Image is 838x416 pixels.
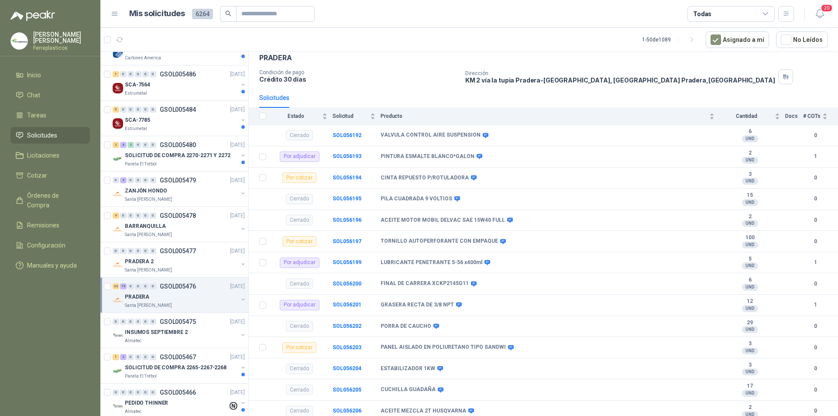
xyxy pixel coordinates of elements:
div: UND [742,262,758,269]
div: 0 [113,319,119,325]
b: 1 [803,152,828,161]
p: GSOL005466 [160,389,196,395]
b: 0 [803,174,828,182]
p: ZANJÓN HONDO [125,187,167,195]
b: FINAL DE CARRERA XCKP2145G11 [381,280,469,287]
p: [DATE] [230,353,245,361]
b: 3 [720,362,780,369]
div: 2 [120,354,127,360]
b: PANEL AISLADO EN POLIURETANO TIPO SANDWI [381,344,506,351]
img: Company Logo [113,224,123,235]
a: Inicio [10,67,90,83]
b: 0 [803,407,828,415]
button: No Leídos [776,31,828,48]
b: 1 [803,258,828,267]
b: 6 [720,128,780,135]
div: 0 [142,248,149,254]
div: 0 [142,389,149,395]
a: 1 0 0 0 0 0 GSOL005486[DATE] Company LogoSCA-7564Estrumetal [113,69,247,97]
a: SOL056193 [333,153,361,159]
th: Estado [271,108,333,125]
img: Company Logo [113,83,123,93]
a: Chat [10,87,90,103]
div: 1 [113,354,119,360]
div: 0 [142,142,149,148]
b: SOL056205 [333,387,361,393]
div: 0 [150,354,156,360]
b: SOL056202 [333,323,361,329]
div: 0 [135,71,141,77]
th: Solicitud [333,108,381,125]
img: Company Logo [113,401,123,412]
div: 0 [135,177,141,183]
div: 2 [113,142,119,148]
th: Cantidad [720,108,785,125]
b: SOL056201 [333,302,361,308]
b: VALVULA CONTROL AIRE SUSPENSION [381,132,481,139]
div: 0 [127,248,134,254]
p: [DATE] [230,247,245,255]
img: Company Logo [113,260,123,270]
b: 2 [720,404,780,411]
div: 0 [142,107,149,113]
div: UND [742,347,758,354]
div: 0 [142,213,149,219]
div: 0 [127,71,134,77]
div: 0 [135,354,141,360]
a: 0 4 0 0 0 0 GSOL005479[DATE] Company LogoZANJÓN HONDOSanta [PERSON_NAME] [113,175,247,203]
div: Por adjudicar [280,151,319,162]
b: PILA CUADRADA 9 VOLTIOS [381,196,452,203]
p: Santa [PERSON_NAME] [125,196,172,203]
p: Santa [PERSON_NAME] [125,302,172,309]
a: SOL056204 [333,365,361,371]
b: 0 [803,237,828,246]
div: 0 [120,213,127,219]
b: 0 [803,364,828,373]
a: SOL056203 [333,344,361,351]
div: 0 [120,107,127,113]
div: Todas [693,9,711,19]
a: Configuración [10,237,90,254]
b: 3 [720,171,780,178]
div: 0 [150,71,156,77]
span: Cantidad [720,113,773,119]
span: 20 [821,4,833,12]
a: SOL056195 [333,196,361,202]
img: Company Logo [113,366,123,376]
b: GRASERA RECTA DE 3/8 NPT [381,302,454,309]
img: Company Logo [113,189,123,199]
p: BARRANQUILLA [125,222,166,230]
p: [DATE] [230,70,245,79]
div: Por cotizar [282,342,316,353]
a: Solicitudes [10,127,90,144]
p: SOLICITUD DE COMPRA 2265-2267-2268 [125,364,227,372]
p: INSUMOS SEPTIEMBRE 2 [125,328,188,337]
div: UND [742,368,758,375]
b: PORRA DE CAUCHO [381,323,431,330]
h1: Mis solicitudes [129,7,185,20]
b: 0 [803,386,828,394]
b: 2 [720,213,780,220]
p: GSOL005467 [160,354,196,360]
th: Docs [785,108,803,125]
div: 0 [142,177,149,183]
b: 0 [803,344,828,352]
b: 12 [720,298,780,305]
span: Producto [381,113,707,119]
b: 3 [720,340,780,347]
div: 0 [127,389,134,395]
p: [DATE] [230,212,245,220]
div: 0 [135,283,141,289]
div: 0 [150,213,156,219]
p: [DATE] [230,388,245,397]
div: 0 [120,319,127,325]
p: Santa [PERSON_NAME] [125,231,172,238]
p: GSOL005478 [160,213,196,219]
div: 0 [127,354,134,360]
p: PRADERA [125,293,149,301]
img: Company Logo [113,330,123,341]
p: [DATE] [230,141,245,149]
